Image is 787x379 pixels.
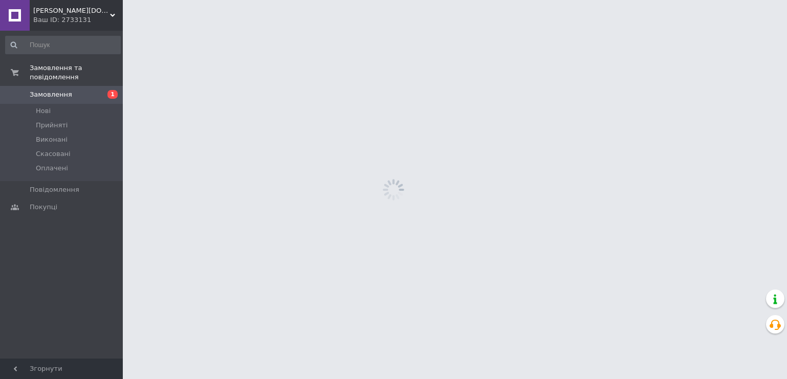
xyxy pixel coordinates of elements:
[5,36,121,54] input: Пошук
[30,63,123,82] span: Замовлення та повідомлення
[36,149,71,159] span: Скасовані
[36,164,68,173] span: Оплачені
[30,185,79,194] span: Повідомлення
[33,15,123,25] div: Ваш ID: 2733131
[30,90,72,99] span: Замовлення
[36,106,51,116] span: Нові
[36,121,68,130] span: Прийняті
[36,135,68,144] span: Виконані
[107,90,118,99] span: 1
[30,203,57,212] span: Покупці
[33,6,110,15] span: LETO.UA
